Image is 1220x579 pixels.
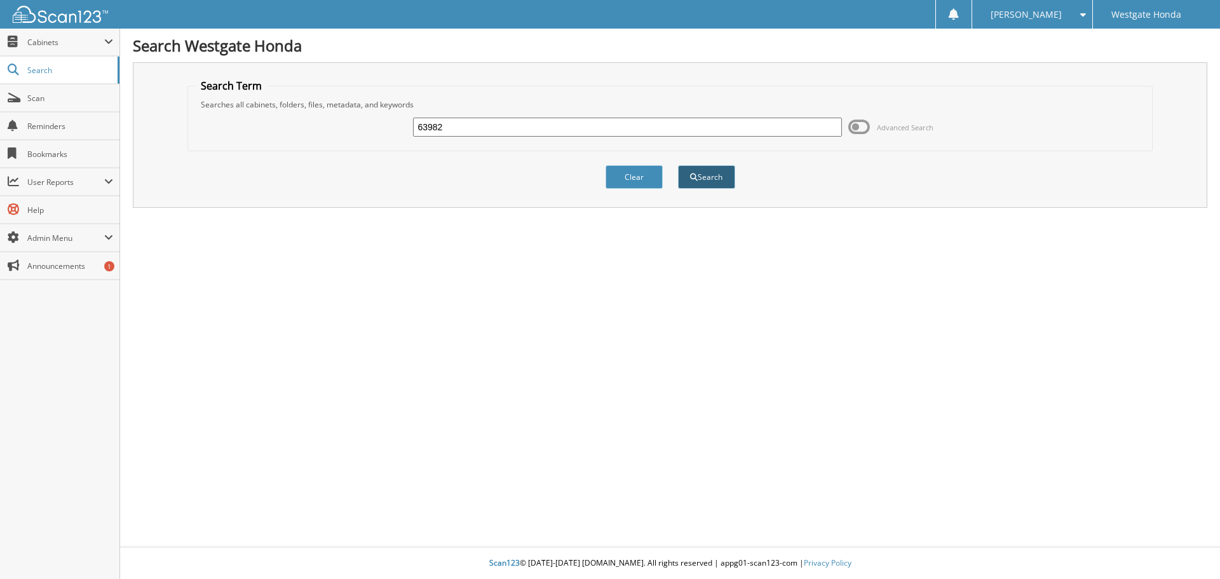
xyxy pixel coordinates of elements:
button: Search [678,165,735,189]
span: Scan123 [489,557,520,568]
span: Advanced Search [877,123,933,132]
div: © [DATE]-[DATE] [DOMAIN_NAME]. All rights reserved | appg01-scan123-com | [120,548,1220,579]
span: Admin Menu [27,233,104,243]
span: Westgate Honda [1111,11,1181,18]
div: Searches all cabinets, folders, files, metadata, and keywords [194,99,1146,110]
legend: Search Term [194,79,268,93]
h1: Search Westgate Honda [133,35,1207,56]
span: Scan [27,93,113,104]
span: User Reports [27,177,104,187]
iframe: Chat Widget [1156,518,1220,579]
button: Clear [606,165,663,189]
span: [PERSON_NAME] [991,11,1062,18]
span: Reminders [27,121,113,132]
div: 1 [104,261,114,271]
span: Bookmarks [27,149,113,160]
span: Announcements [27,261,113,271]
span: Cabinets [27,37,104,48]
span: Help [27,205,113,215]
a: Privacy Policy [804,557,851,568]
img: scan123-logo-white.svg [13,6,108,23]
span: Search [27,65,111,76]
